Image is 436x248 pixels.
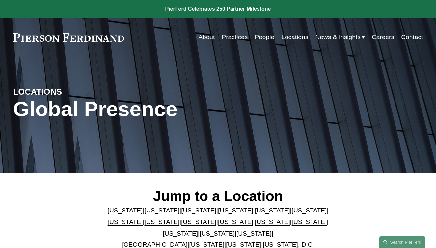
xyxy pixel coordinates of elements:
[226,241,261,248] a: [US_STATE]
[255,31,274,43] a: People
[108,207,143,214] a: [US_STATE]
[108,218,143,225] a: [US_STATE]
[218,218,253,225] a: [US_STATE]
[315,31,365,43] a: folder dropdown
[98,187,338,205] h2: Jump to a Location
[255,207,290,214] a: [US_STATE]
[263,241,314,248] a: [US_STATE], D.C.
[181,207,216,214] a: [US_STATE]
[255,218,290,225] a: [US_STATE]
[218,207,253,214] a: [US_STATE]
[372,31,394,43] a: Careers
[292,218,327,225] a: [US_STATE]
[163,230,198,237] a: [US_STATE]
[236,230,272,237] a: [US_STATE]
[144,218,179,225] a: [US_STATE]
[292,207,327,214] a: [US_STATE]
[222,31,248,43] a: Practices
[200,230,235,237] a: [US_STATE]
[144,207,179,214] a: [US_STATE]
[198,31,215,43] a: About
[315,32,360,43] span: News & Insights
[122,241,187,248] a: [GEOGRAPHIC_DATA]
[189,241,225,248] a: [US_STATE]
[181,218,216,225] a: [US_STATE]
[379,236,425,248] a: Search this site
[281,31,308,43] a: Locations
[13,87,116,97] h4: LOCATIONS
[13,97,286,121] h1: Global Presence
[401,31,423,43] a: Contact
